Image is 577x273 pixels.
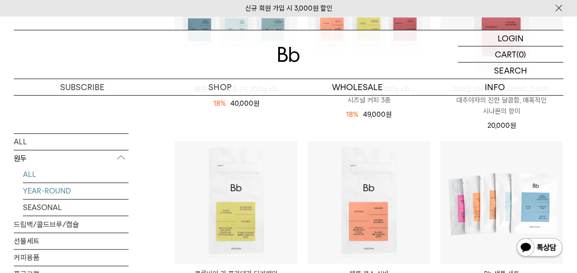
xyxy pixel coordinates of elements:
img: Bb 샘플 세트 [440,141,563,264]
a: 신규 회원 가입 시 3,000원 할인 [245,4,332,12]
p: 대추야자의 진한 달콤함, 매혹적인 시나몬의 향미 [440,95,563,117]
img: 카카오톡 채널 1:1 채팅 버튼 [515,237,563,259]
a: SEASONAL [23,199,129,216]
p: SEARCH [494,63,527,79]
p: LOGIN [498,30,524,46]
span: 20,000 [487,121,515,130]
a: 선물세트 [14,233,129,249]
span: 49,000 [363,110,392,119]
span: 원 [510,121,515,130]
p: 원두 [14,150,129,167]
a: SUBSCRIBE [14,79,151,95]
p: 시즈널 커피 3종 [308,95,430,106]
a: LOGIN [458,30,563,46]
div: 18% [213,98,225,109]
div: 18% [346,109,359,120]
a: SHOP [151,79,288,95]
img: 로고 [278,47,300,62]
img: 콜롬비아 라 프라데라 디카페인 [175,141,297,264]
p: INFO [426,79,563,95]
p: CART [495,46,516,62]
a: 커피용품 [14,250,129,266]
a: 드립백/콜드브루/캡슐 [14,216,129,233]
a: YEAR-ROUND [23,183,129,199]
span: 원 [386,110,392,119]
p: (0) [516,46,526,62]
a: ALL [23,166,129,182]
span: 40,000 [230,99,259,108]
a: 브라질 [DEMOGRAPHIC_DATA] 대추야자의 진한 달콤함, 매혹적인 시나몬의 향미 [440,84,563,117]
img: 페루 로스 실바 [308,141,430,264]
a: ALL [14,134,129,150]
a: CART (0) [458,46,563,63]
p: WHOLESALE [289,79,426,95]
span: 원 [253,99,259,108]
